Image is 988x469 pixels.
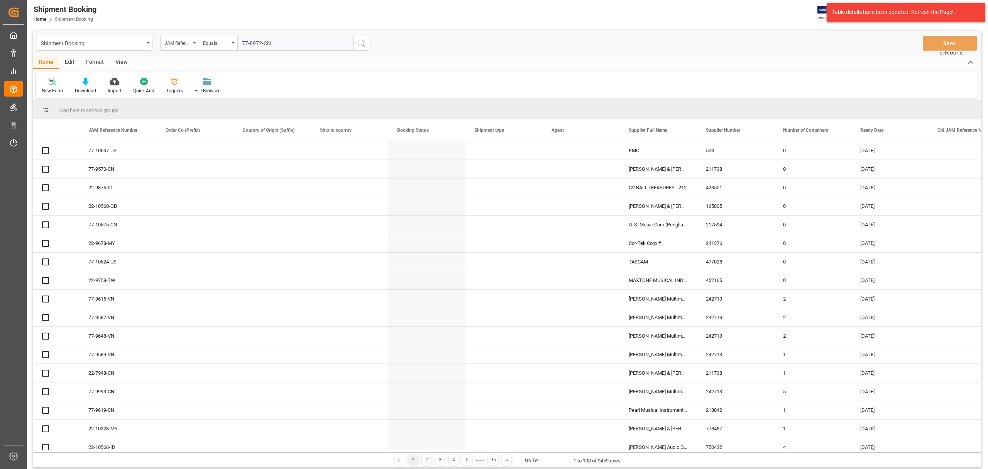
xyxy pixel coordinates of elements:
[166,127,200,133] span: Order Co (Prefix)
[774,327,851,345] div: 2
[706,127,740,133] span: Supplier Number
[79,438,156,456] div: 22-10566-ID
[940,50,962,56] span: Ctrl/CMD + S
[783,127,828,133] span: Number of Containers
[774,438,851,456] div: 4
[33,234,79,253] div: Press SPACE to select this row.
[79,327,156,345] div: 77-9648-VN
[33,345,79,364] div: Press SPACE to select this row.
[435,455,445,465] div: 3
[697,216,774,234] div: 217594
[33,160,79,178] div: Press SPACE to select this row.
[851,382,928,401] div: [DATE]
[110,56,133,69] div: View
[42,87,63,94] div: New Form
[33,382,79,401] div: Press SPACE to select this row.
[923,36,977,51] button: Save
[237,36,353,51] input: Type to search
[697,160,774,178] div: 211738
[697,420,774,438] div: 778487
[33,253,79,271] div: Press SPACE to select this row.
[851,401,928,419] div: [DATE]
[33,364,79,382] div: Press SPACE to select this row.
[41,38,144,48] div: Shipment Booking
[774,253,851,271] div: 0
[33,271,79,290] div: Press SPACE to select this row.
[195,87,220,94] div: File Browser
[851,438,928,456] div: [DATE]
[619,438,697,456] div: [PERSON_NAME] Audio GmbH
[422,455,431,465] div: 2
[774,382,851,401] div: 5
[79,382,156,401] div: 77-9993-CN
[33,178,79,197] div: Press SPACE to select this row.
[108,87,122,94] div: Import
[619,234,697,252] div: Cor-Tek Corp #
[851,308,928,326] div: [DATE]
[79,160,156,178] div: 77-9570-CN
[619,178,697,197] div: CV BALI TREASURES - 212
[619,382,697,401] div: [PERSON_NAME] Multimedia [GEOGRAPHIC_DATA]
[619,271,697,289] div: MAXTONE MUSICAL INDUSTRIES-212
[552,127,564,133] span: Agent
[33,308,79,327] div: Press SPACE to select this row.
[619,364,697,382] div: [PERSON_NAME] & [PERSON_NAME] (US funds China)(W/T*)-
[34,17,46,22] a: Home
[619,197,697,215] div: [PERSON_NAME] & [PERSON_NAME] (W/T*)-
[697,382,774,401] div: 242713
[697,364,774,382] div: 211738
[697,308,774,326] div: 242713
[79,308,156,326] div: 77-9587-VN
[58,107,118,113] span: Drag here to set row groups
[574,457,621,465] div: 1 to 100 of 9459 rows
[79,234,156,252] div: 22-9678-MY
[79,253,156,271] div: 77-10524-US
[79,420,156,438] div: 22-10328-MY
[619,253,697,271] div: TASCAM
[697,234,774,252] div: 241376
[619,290,697,308] div: [PERSON_NAME] Multimedia [GEOGRAPHIC_DATA]
[774,197,851,215] div: 0
[774,420,851,438] div: 1
[33,216,79,234] div: Press SPACE to select this row.
[133,87,154,94] div: Quick Add
[33,401,79,420] div: Press SPACE to select this row.
[79,345,156,364] div: 77-9589-VN
[79,364,156,382] div: 22-7948-CN
[59,56,80,69] div: Edit
[199,36,237,51] button: open menu
[619,345,697,364] div: [PERSON_NAME] Multimedia [GEOGRAPHIC_DATA]
[80,56,110,69] div: Format
[619,420,697,438] div: [PERSON_NAME] & [PERSON_NAME] (US funds [GEOGRAPHIC_DATA]) (W/T*)
[525,457,539,464] div: Go To:
[619,216,697,234] div: U. S. Music Corp (Penglian)
[774,178,851,197] div: 0
[397,127,429,133] span: Booking Status
[203,38,229,47] div: Equals
[851,160,928,178] div: [DATE]
[697,271,774,289] div: 452165
[79,197,156,215] div: 22-10560-GB
[860,127,883,133] span: Ready Date
[851,141,928,160] div: [DATE]
[164,38,191,47] div: JAM Reference Number
[697,178,774,197] div: 423501
[851,420,928,438] div: [DATE]
[774,401,851,419] div: 1
[817,6,844,19] img: Exertis%20JAM%20-%20Email%20Logo.jpg_1722504956.jpg
[160,36,199,51] button: open menu
[774,216,851,234] div: 0
[697,327,774,345] div: 242713
[33,290,79,308] div: Press SPACE to select this row.
[79,178,156,197] div: 22-9875-ID
[619,327,697,345] div: [PERSON_NAME] Multimedia [GEOGRAPHIC_DATA]
[851,234,928,252] div: [DATE]
[774,364,851,382] div: 1
[619,160,697,178] div: [PERSON_NAME] & [PERSON_NAME] (US funds China)(W/T*)-
[88,127,137,133] span: JAM Reference Number
[33,327,79,345] div: Press SPACE to select this row.
[697,253,774,271] div: 477028
[619,308,697,326] div: [PERSON_NAME] Multimedia [GEOGRAPHIC_DATA]
[851,197,928,215] div: [DATE]
[851,216,928,234] div: [DATE]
